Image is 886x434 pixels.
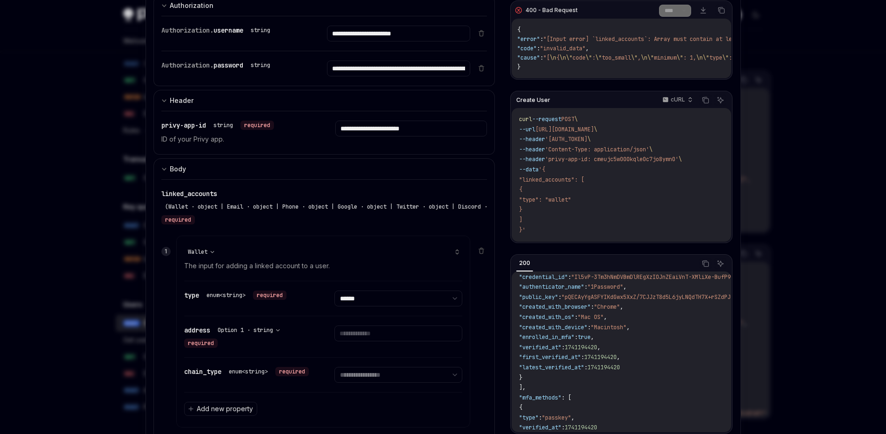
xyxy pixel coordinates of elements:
span: "type": "wallet" [519,196,571,203]
span: \" [595,54,602,61]
button: Add new property [184,402,257,416]
div: Authorization.password [161,61,274,70]
div: type [184,291,286,300]
span: : [729,54,732,61]
span: \n [696,54,703,61]
span: --request [532,115,561,123]
span: : [561,424,565,431]
span: 1741194420 [587,364,620,371]
div: required [253,291,286,300]
span: \n [641,54,647,61]
span: \ [594,126,597,133]
div: linked_accounts [161,189,487,224]
div: Authorization.username [161,26,274,35]
span: "public_key" [519,293,558,301]
span: : [537,45,540,52]
div: string [251,61,270,69]
span: [URL][DOMAIN_NAME] [535,126,594,133]
span: --data [519,166,539,173]
span: "first_verified_at" [519,353,581,361]
span: "credential_id" [519,273,568,281]
span: : [581,353,584,361]
p: The input for adding a linked account to a user. [184,260,463,271]
span: "Mac OS" [578,313,604,321]
button: expand input section [153,158,495,179]
div: 200 [516,258,533,269]
span: "type" [519,414,539,421]
span: chain_type [184,367,221,376]
span: \n [550,54,556,61]
span: "Chrome" [594,303,620,311]
span: --url [519,126,535,133]
span: privy-app-id [161,121,206,129]
span: "linked_accounts": [ [519,176,584,183]
span: "1Password" [587,283,623,291]
span: : [574,313,578,321]
span: "created_with_device" [519,324,587,331]
span: } [519,206,522,213]
span: Create User [516,96,550,104]
button: cURL [657,92,697,108]
span: \ [679,156,682,163]
span: : [ [561,394,571,401]
span: , [571,414,574,421]
span: password [213,61,243,69]
span: \" [722,54,729,61]
span: , [591,333,594,341]
span: \" [647,54,654,61]
span: \" [631,54,638,61]
div: string [251,27,270,34]
span: \" [566,54,573,61]
span: { [556,54,560,61]
span: code [573,54,586,61]
span: --header [519,156,545,163]
span: : [561,344,565,351]
span: linked_accounts [161,190,217,198]
span: : [584,364,587,371]
span: , [604,313,607,321]
span: \" [677,54,683,61]
div: 400 - Bad Request [526,7,578,14]
span: \n [560,54,566,61]
span: --header [519,146,545,153]
span: "mfa_methods" [519,394,561,401]
span: true [578,333,591,341]
span: : [540,54,543,61]
span: "verified_at" [519,424,561,431]
span: \ [649,146,653,153]
span: "Macintosh" [591,324,626,331]
span: minimum [654,54,677,61]
div: required [184,339,218,348]
span: "enrolled_in_mfa" [519,333,574,341]
span: : [568,273,571,281]
span: : [558,293,561,301]
span: 1741194420 [565,424,597,431]
span: } [517,63,520,71]
span: : 1, [683,54,696,61]
div: required [275,367,309,376]
span: "authenticator_name" [519,283,584,291]
span: { [517,26,520,34]
span: }' [519,226,526,234]
span: username [213,26,243,34]
span: \ [574,115,578,123]
span: { [519,404,522,411]
button: expand input section [153,90,495,111]
span: "invalid_data" [540,45,586,52]
span: ], [519,384,526,391]
div: address [184,325,312,348]
span: "[ [543,54,550,61]
span: type [184,291,199,299]
span: "created_with_os" [519,313,574,321]
div: Header [170,95,193,106]
span: , [620,303,623,311]
button: Copy the contents from the code block [699,94,712,106]
span: : [574,333,578,341]
span: \" [703,54,709,61]
button: Ask AI [714,94,726,106]
span: : [539,414,542,421]
button: Ask AI [714,258,726,270]
span: '{ [539,166,545,173]
span: \ [587,136,591,143]
span: --header [519,136,545,143]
